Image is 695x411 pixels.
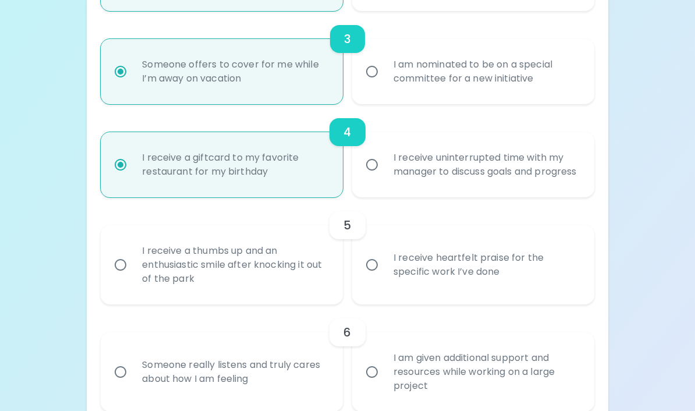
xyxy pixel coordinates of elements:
[133,345,336,401] div: Someone really listens and truly cares about how I am feeling
[101,198,594,305] div: choice-group-check
[384,44,588,100] div: I am nominated to be on a special committee for a new initiative
[133,44,336,100] div: Someone offers to cover for me while I’m away on vacation
[343,217,351,235] h6: 5
[133,137,336,193] div: I receive a giftcard to my favorite restaurant for my birthday
[133,231,336,300] div: I receive a thumbs up and an enthusiastic smile after knocking it out of the park
[384,137,588,193] div: I receive uninterrupted time with my manager to discuss goals and progress
[343,123,351,142] h6: 4
[344,30,351,49] h6: 3
[384,338,588,408] div: I am given additional support and resources while working on a large project
[384,238,588,293] div: I receive heartfelt praise for the specific work I’ve done
[101,12,594,105] div: choice-group-check
[101,105,594,198] div: choice-group-check
[343,324,351,342] h6: 6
